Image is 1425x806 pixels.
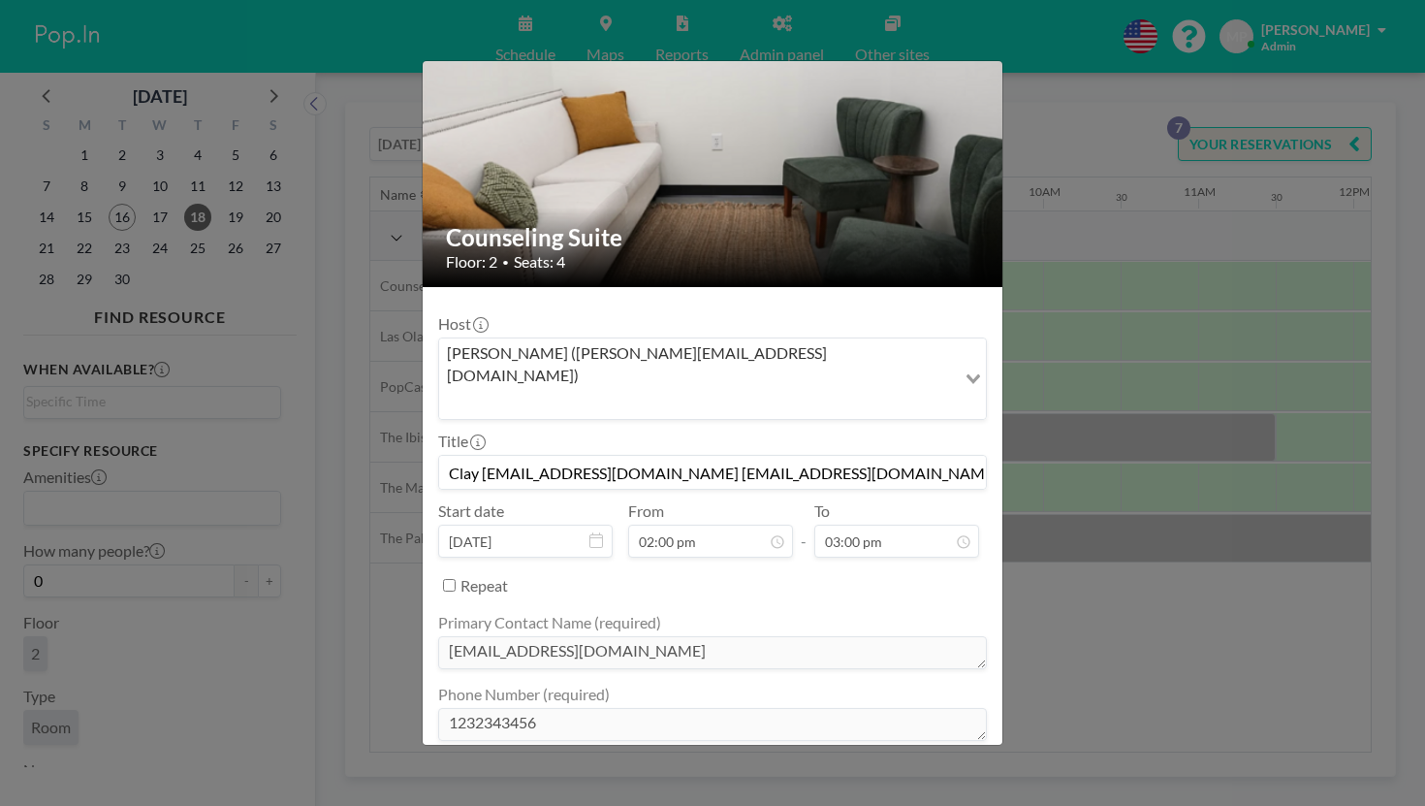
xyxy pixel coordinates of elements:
span: - [801,508,807,551]
span: • [502,255,509,270]
label: Host [438,314,487,334]
span: [PERSON_NAME] ([PERSON_NAME][EMAIL_ADDRESS][DOMAIN_NAME]) [443,342,952,386]
input: Search for option [441,390,954,415]
label: Phone Number (required) [438,685,610,704]
label: To [814,501,830,521]
h2: Counseling Suite [446,223,981,252]
label: From [628,501,664,521]
label: Start date [438,501,504,521]
label: Primary Contact Name (required) [438,613,661,632]
div: Search for option [439,339,986,419]
span: Seats: 4 [514,252,565,272]
label: Title [438,432,484,451]
label: Repeat [460,576,508,596]
span: Floor: 2 [446,252,497,272]
input: (No title) [439,456,986,489]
